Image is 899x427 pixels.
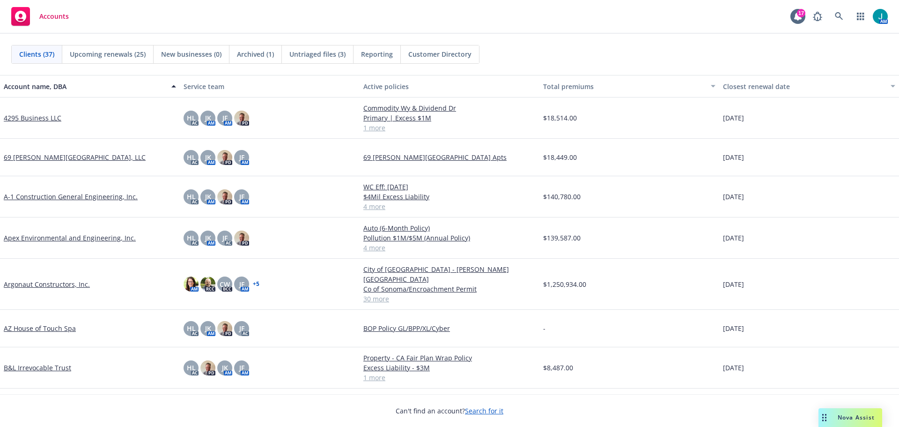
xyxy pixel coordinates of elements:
[200,360,215,375] img: photo
[723,82,885,91] div: Closest renewal date
[7,3,73,30] a: Accounts
[851,7,870,26] a: Switch app
[363,363,536,373] a: Excess Liability - $3M
[363,233,536,243] a: Pollution $1M/$5M (Annual Policy)
[39,13,69,20] span: Accounts
[723,152,744,162] span: [DATE]
[222,233,228,243] span: JF
[723,323,744,333] span: [DATE]
[363,192,536,202] a: $4Mil Excess Liability
[239,192,244,202] span: JF
[161,49,221,59] span: New businesses (0)
[239,363,244,373] span: JF
[4,82,166,91] div: Account name, DBA
[723,192,744,202] span: [DATE]
[723,113,744,123] span: [DATE]
[363,373,536,382] a: 1 more
[543,192,581,202] span: $140,780.00
[205,323,211,333] span: JK
[200,277,215,292] img: photo
[723,233,744,243] span: [DATE]
[361,49,393,59] span: Reporting
[239,279,244,289] span: JF
[184,277,199,292] img: photo
[808,7,827,26] a: Report a Bug
[363,353,536,363] a: Property - CA Fair Plan Wrap Policy
[234,231,249,246] img: photo
[543,233,581,243] span: $139,587.00
[363,202,536,211] a: 4 more
[363,113,536,123] a: Primary | Excess $1M
[797,9,805,17] div: 17
[4,363,71,373] a: B&L Irrevocable Trust
[363,152,536,162] a: 69 [PERSON_NAME][GEOGRAPHIC_DATA] Apts
[4,233,136,243] a: Apex Environmental and Engineering, Inc.
[205,192,211,202] span: JK
[543,152,577,162] span: $18,449.00
[723,279,744,289] span: [DATE]
[187,363,196,373] span: HL
[187,113,196,123] span: HL
[830,7,848,26] a: Search
[205,113,211,123] span: JK
[543,279,586,289] span: $1,250,934.00
[838,413,875,421] span: Nova Assist
[4,323,76,333] a: AZ House of Touch Spa
[4,152,146,162] a: 69 [PERSON_NAME][GEOGRAPHIC_DATA], LLC
[396,406,503,416] span: Can't find an account?
[205,233,211,243] span: JK
[363,243,536,253] a: 4 more
[363,123,536,133] a: 1 more
[539,75,719,97] button: Total premiums
[237,49,274,59] span: Archived (1)
[363,82,536,91] div: Active policies
[363,284,536,294] a: Co of Sonoma/Encroachment Permit
[205,152,211,162] span: JK
[187,323,196,333] span: HL
[363,294,536,304] a: 30 more
[363,223,536,233] a: Auto (6-Month Policy)
[818,408,830,427] div: Drag to move
[363,103,536,113] a: Commodity Wy & Dividend Dr
[70,49,146,59] span: Upcoming renewals (25)
[239,323,244,333] span: JF
[873,9,888,24] img: photo
[543,323,545,333] span: -
[543,82,705,91] div: Total premiums
[360,75,539,97] button: Active policies
[719,75,899,97] button: Closest renewal date
[4,113,61,123] a: 4295 Business LLC
[465,406,503,415] a: Search for it
[187,192,196,202] span: HL
[184,82,356,91] div: Service team
[363,182,536,192] a: WC Eff: [DATE]
[4,192,138,202] a: A-1 Construction General Engineering, Inc.
[818,408,882,427] button: Nova Assist
[408,49,472,59] span: Customer Directory
[363,323,536,333] a: BOP Policy GL/BPP/XL/Cyber
[253,281,259,287] a: + 5
[723,363,744,373] span: [DATE]
[217,321,232,336] img: photo
[217,189,232,204] img: photo
[4,279,90,289] a: Argonaut Constructors, Inc.
[543,113,577,123] span: $18,514.00
[239,152,244,162] span: JF
[222,363,228,373] span: JK
[187,152,196,162] span: HL
[222,113,228,123] span: JF
[543,363,573,373] span: $8,487.00
[217,150,232,165] img: photo
[363,264,536,284] a: City of [GEOGRAPHIC_DATA] - [PERSON_NAME] [GEOGRAPHIC_DATA]
[234,111,249,126] img: photo
[19,49,54,59] span: Clients (37)
[180,75,360,97] button: Service team
[220,279,230,289] span: CW
[187,233,196,243] span: HL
